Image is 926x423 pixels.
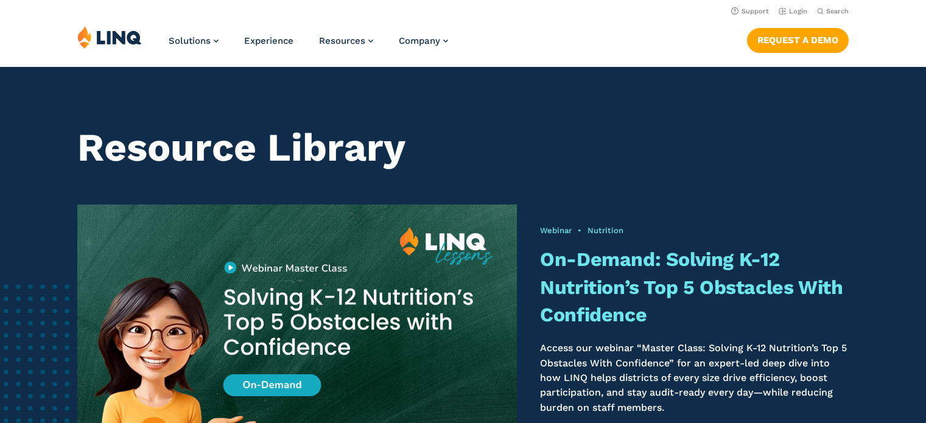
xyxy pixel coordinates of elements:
[588,226,623,235] a: Nutrition
[540,248,843,326] a: On-Demand: Solving K-12 Nutrition’s Top 5 Obstacles With Confidence
[319,35,365,46] span: Resources
[747,26,849,52] nav: Button Navigation
[399,35,440,46] span: Company
[77,26,142,49] img: LINQ | K‑12 Software
[747,28,849,52] a: Request a Demo
[77,125,849,170] h1: Resource Library
[244,35,293,46] a: Experience
[399,35,448,46] a: Company
[169,26,448,66] nav: Primary Navigation
[731,7,769,15] a: Support
[540,226,572,235] a: Webinar
[826,7,849,15] span: Search
[779,7,807,15] a: Login
[319,35,373,46] a: Resources
[540,341,849,415] p: Access our webinar “Master Class: Solving K-12 Nutrition’s Top 5 Obstacles With Confidence” for a...
[540,225,849,236] div: •
[169,35,211,46] span: Solutions
[169,35,219,46] a: Solutions
[817,7,849,16] button: Open Search Bar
